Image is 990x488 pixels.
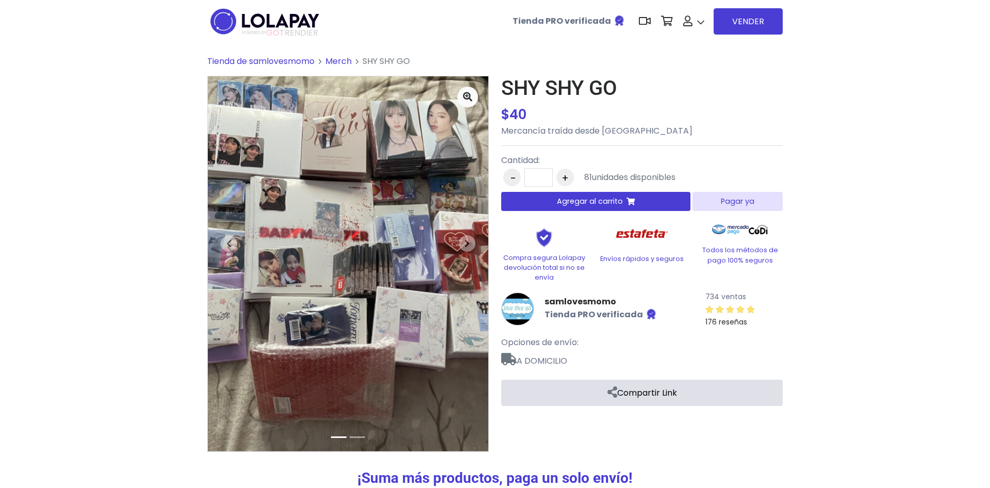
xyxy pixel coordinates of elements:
p: Envíos rápidos y seguros [599,254,685,264]
span: A DOMICILIO [501,349,783,367]
b: Tienda PRO verificada [513,15,611,27]
div: unidades disponibles [584,171,675,184]
span: 81 [584,171,592,183]
p: Compra segura Lolapay devolución total si no se envía [501,253,587,283]
span: POWERED BY [242,30,266,36]
nav: breadcrumb [207,55,783,76]
span: TRENDIER [242,28,318,38]
a: 176 reseñas [705,303,783,328]
img: Estafeta Logo [608,219,676,249]
span: Agregar al carrito [557,196,623,207]
a: samlovesmomo [544,296,657,308]
a: Tienda de samlovesmomo [207,55,315,67]
a: VENDER [714,8,783,35]
span: 40 [509,105,526,124]
h3: ¡Suma más productos, paga un solo envío! [207,469,783,487]
b: Tienda PRO verificada [544,309,643,321]
img: logo [207,5,322,38]
a: Merch [325,55,352,67]
img: Tienda verificada [613,14,625,27]
img: Codi Logo [749,219,768,240]
button: Pagar ya [692,192,783,211]
p: Cantidad: [501,154,675,167]
button: Agregar al carrito [501,192,690,211]
small: 176 reseñas [705,317,747,327]
img: Tienda verificada [645,308,657,320]
button: + [556,169,574,186]
p: Todos los métodos de pago 100% seguros [697,245,783,265]
img: Shield [518,227,570,247]
small: 734 ventas [705,291,746,302]
p: Mercancía traída desde [GEOGRAPHIC_DATA] [501,125,783,137]
span: SHY SHY GO [362,55,410,67]
div: $ [501,105,783,125]
button: - [503,169,521,186]
span: GO [266,27,279,39]
h1: SHY SHY GO [501,76,783,101]
img: Mercado Pago Logo [712,219,749,240]
img: samlovesmomo [501,292,534,326]
img: medium_1717646661432.jpeg [208,76,488,451]
div: 4.97 / 5 [705,303,755,316]
a: Compartir Link [501,380,783,406]
span: Opciones de envío: [501,336,579,348]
